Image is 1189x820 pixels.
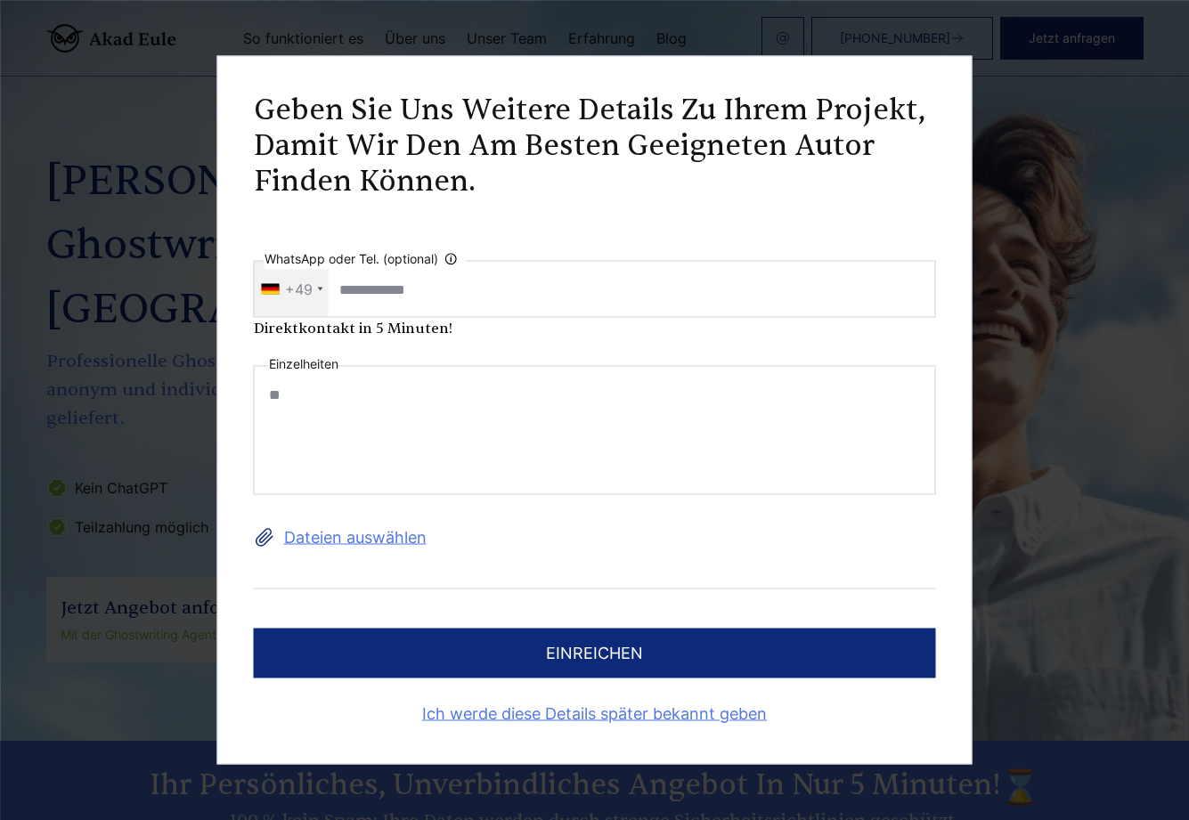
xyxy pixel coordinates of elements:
div: +49 [285,275,313,304]
a: Ich werde diese Details später bekannt geben [254,700,936,728]
label: Einzelheiten [269,353,338,375]
div: Telephone country code [255,262,329,317]
label: WhatsApp oder Tel. (optional) [265,248,467,270]
h2: Geben Sie uns weitere Details zu Ihrem Projekt, damit wir den am besten geeigneten Autor finden k... [254,93,936,199]
label: Dateien auswählen [254,524,936,552]
div: Direktkontakt in 5 Minuten! [254,318,936,339]
button: einreichen [254,629,936,678]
